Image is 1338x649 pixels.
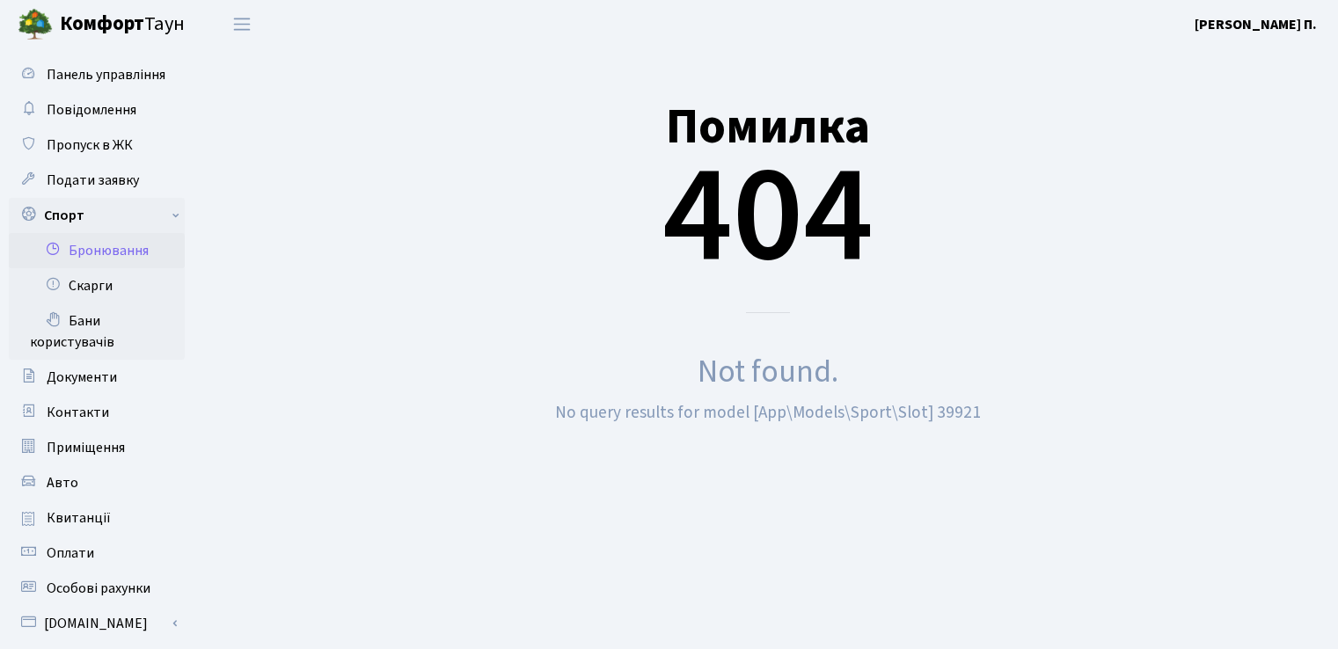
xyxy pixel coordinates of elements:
div: Not found. [224,348,1312,396]
a: Авто [9,465,185,500]
small: No query results for model [App\Models\Sport\Slot] 39921 [555,400,981,425]
a: Бронювання [9,233,185,268]
small: Помилка [666,92,870,162]
span: Приміщення [47,438,125,457]
div: 404 [224,55,1312,313]
span: Авто [47,473,78,492]
span: Подати заявку [47,171,139,190]
b: Комфорт [60,10,144,38]
a: Особові рахунки [9,571,185,606]
button: Переключити навігацію [220,10,264,39]
a: Квитанції [9,500,185,536]
span: Оплати [47,543,94,563]
a: Приміщення [9,430,185,465]
a: [DOMAIN_NAME] [9,606,185,641]
a: Оплати [9,536,185,571]
a: Скарги [9,268,185,303]
a: Спорт [9,198,185,233]
a: Подати заявку [9,163,185,198]
span: Особові рахунки [47,579,150,598]
span: Таун [60,10,185,40]
a: Документи [9,360,185,395]
a: [PERSON_NAME] П. [1195,14,1317,35]
span: Квитанції [47,508,111,528]
span: Контакти [47,403,109,422]
span: Панель управління [47,65,165,84]
b: [PERSON_NAME] П. [1195,15,1317,34]
a: Контакти [9,395,185,430]
a: Пропуск в ЖК [9,128,185,163]
a: Бани користувачів [9,303,185,360]
span: Повідомлення [47,100,136,120]
a: Панель управління [9,57,185,92]
img: logo.png [18,7,53,42]
span: Документи [47,368,117,387]
a: Повідомлення [9,92,185,128]
span: Пропуск в ЖК [47,135,133,155]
